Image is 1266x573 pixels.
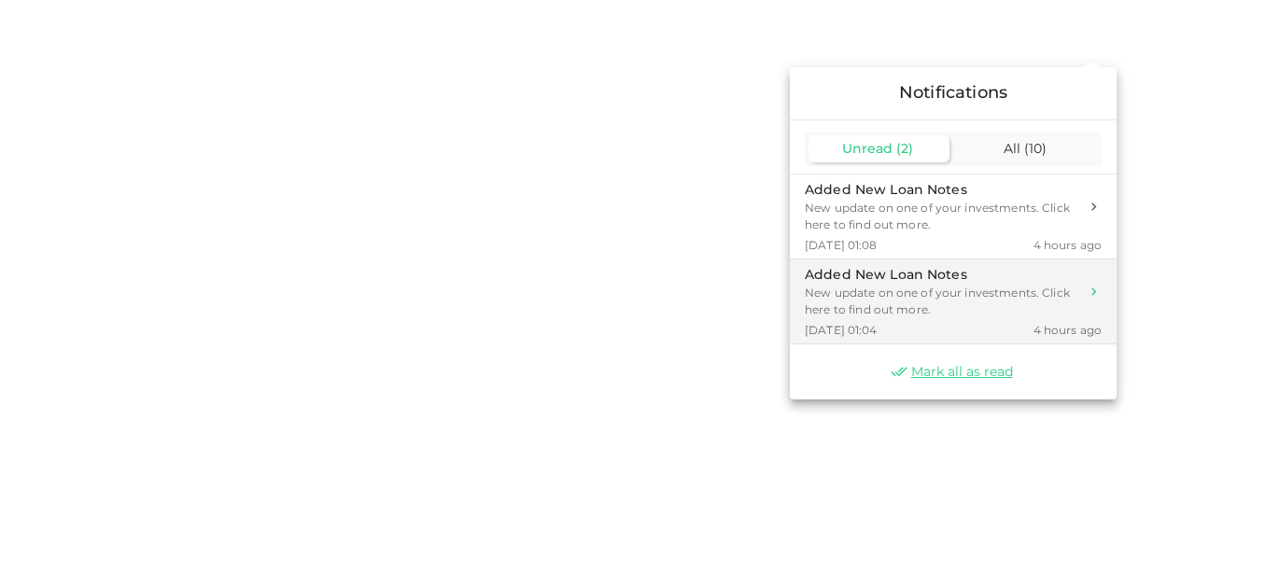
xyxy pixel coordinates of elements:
[842,140,893,157] span: Unread
[805,200,1078,233] div: New update on one of your investments. Click here to find out more.
[899,82,1007,103] span: Notifications
[805,180,1078,200] div: Added New Loan Notes
[1024,140,1047,157] span: ( 10 )
[1004,140,1020,157] span: All
[896,140,913,157] span: ( 2 )
[805,285,1078,318] div: New update on one of your investments. Click here to find out more.
[1034,237,1102,253] span: 4 hours ago
[805,265,1078,285] div: Added New Loan Notes
[1034,322,1102,338] span: 4 hours ago
[911,363,1013,381] span: Mark all as read
[805,237,878,253] span: [DATE] 01:08
[805,322,878,338] span: [DATE] 01:04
